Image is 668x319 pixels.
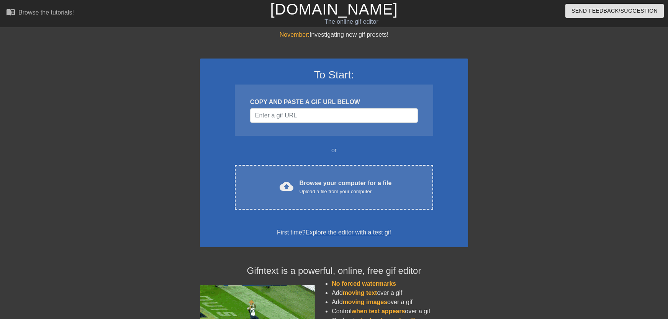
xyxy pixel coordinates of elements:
[332,288,468,298] li: Add over a gif
[200,265,468,277] h4: Gifntext is a powerful, online, free gif editor
[280,179,293,193] span: cloud_upload
[571,6,658,16] span: Send Feedback/Suggestion
[306,229,391,236] a: Explore the editor with a test gif
[300,179,392,195] div: Browse your computer for a file
[220,146,448,155] div: or
[280,31,309,38] span: November:
[250,98,418,107] div: COPY AND PASTE A GIF URL BELOW
[332,280,396,287] span: No forced watermarks
[18,9,74,16] div: Browse the tutorials!
[300,188,392,195] div: Upload a file from your computer
[210,68,458,81] h3: To Start:
[270,1,398,18] a: [DOMAIN_NAME]
[226,17,476,26] div: The online gif editor
[6,7,15,16] span: menu_book
[250,108,418,123] input: Username
[343,290,377,296] span: moving text
[352,308,405,314] span: when text appears
[343,299,387,305] span: moving images
[6,7,74,19] a: Browse the tutorials!
[332,298,468,307] li: Add over a gif
[210,228,458,237] div: First time?
[332,307,468,316] li: Control over a gif
[200,30,468,39] div: Investigating new gif presets!
[565,4,664,18] button: Send Feedback/Suggestion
